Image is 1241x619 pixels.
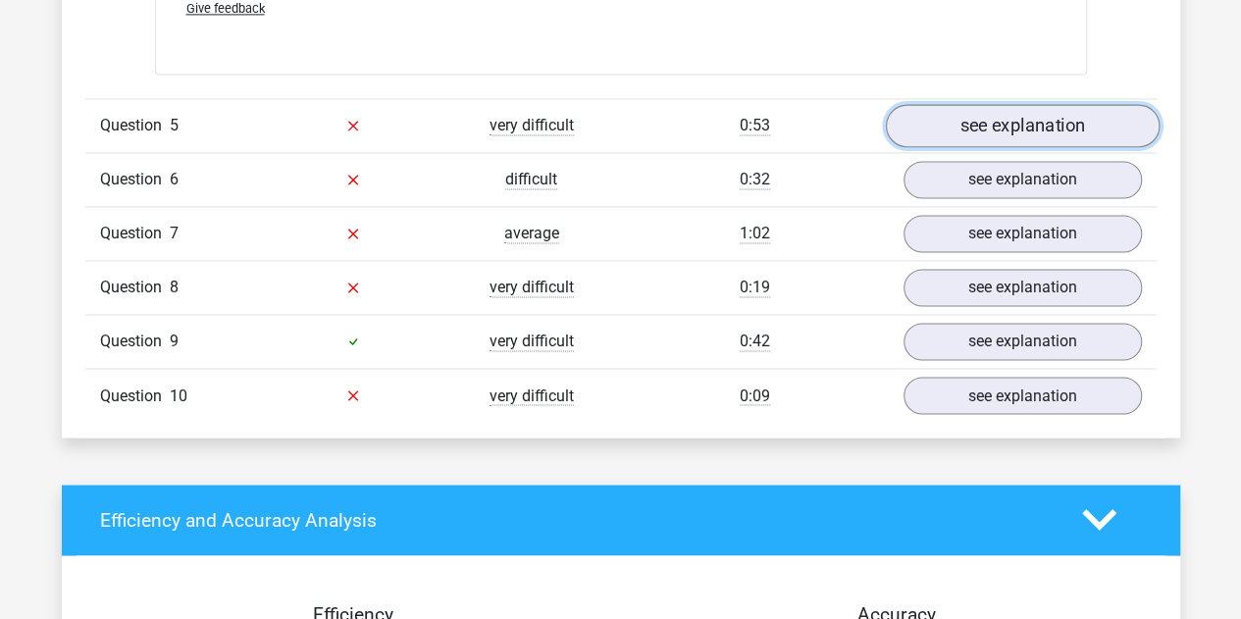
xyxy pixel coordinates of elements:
span: Give feedback [186,1,265,16]
span: average [504,224,559,243]
span: 10 [170,386,187,404]
a: see explanation [904,215,1142,252]
a: see explanation [904,323,1142,360]
a: see explanation [885,104,1159,147]
span: very difficult [490,386,574,405]
span: very difficult [490,332,574,351]
h4: Efficiency and Accuracy Analysis [100,508,1053,531]
a: see explanation [904,377,1142,414]
a: see explanation [904,161,1142,198]
span: Question [100,114,170,137]
span: 7 [170,224,179,242]
span: Question [100,384,170,407]
span: 5 [170,116,179,134]
span: Question [100,168,170,191]
span: very difficult [490,116,574,135]
span: 0:53 [740,116,770,135]
span: Question [100,330,170,353]
span: 0:32 [740,170,770,189]
span: 8 [170,278,179,296]
span: 1:02 [740,224,770,243]
span: Question [100,222,170,245]
span: 0:19 [740,278,770,297]
span: Question [100,276,170,299]
span: very difficult [490,278,574,297]
span: 9 [170,332,179,350]
span: 0:09 [740,386,770,405]
span: 0:42 [740,332,770,351]
span: difficult [505,170,557,189]
span: 6 [170,170,179,188]
a: see explanation [904,269,1142,306]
